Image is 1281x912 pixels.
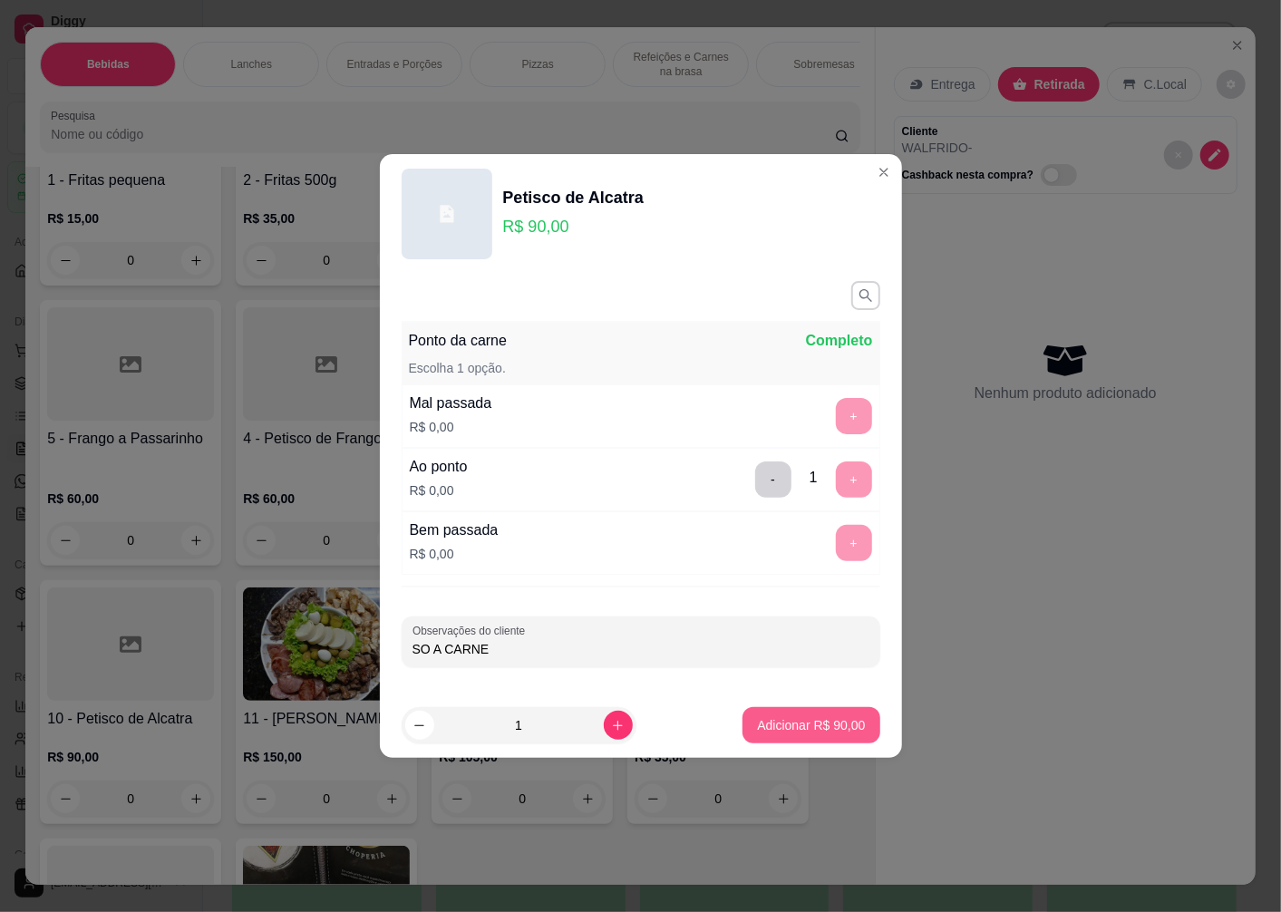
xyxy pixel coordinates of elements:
div: Ao ponto [410,456,468,478]
p: R$ 0,00 [410,481,468,500]
p: Escolha 1 opção. [409,359,506,377]
button: Close [869,158,898,187]
p: R$ 0,00 [410,418,492,436]
button: increase-product-quantity [604,711,633,740]
p: Adicionar R$ 90,00 [757,716,865,734]
div: Petisco de Alcatra [503,185,644,210]
p: R$ 90,00 [503,214,644,239]
label: Observações do cliente [412,623,531,638]
button: delete [755,461,791,498]
p: Ponto da carne [409,330,508,352]
button: decrease-product-quantity [405,711,434,740]
div: Bem passada [410,519,499,541]
input: Observações do cliente [412,640,869,658]
p: R$ 0,00 [410,545,499,563]
div: 1 [810,467,818,489]
button: Adicionar R$ 90,00 [742,707,879,743]
p: Completo [806,330,873,352]
div: Mal passada [410,393,492,414]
